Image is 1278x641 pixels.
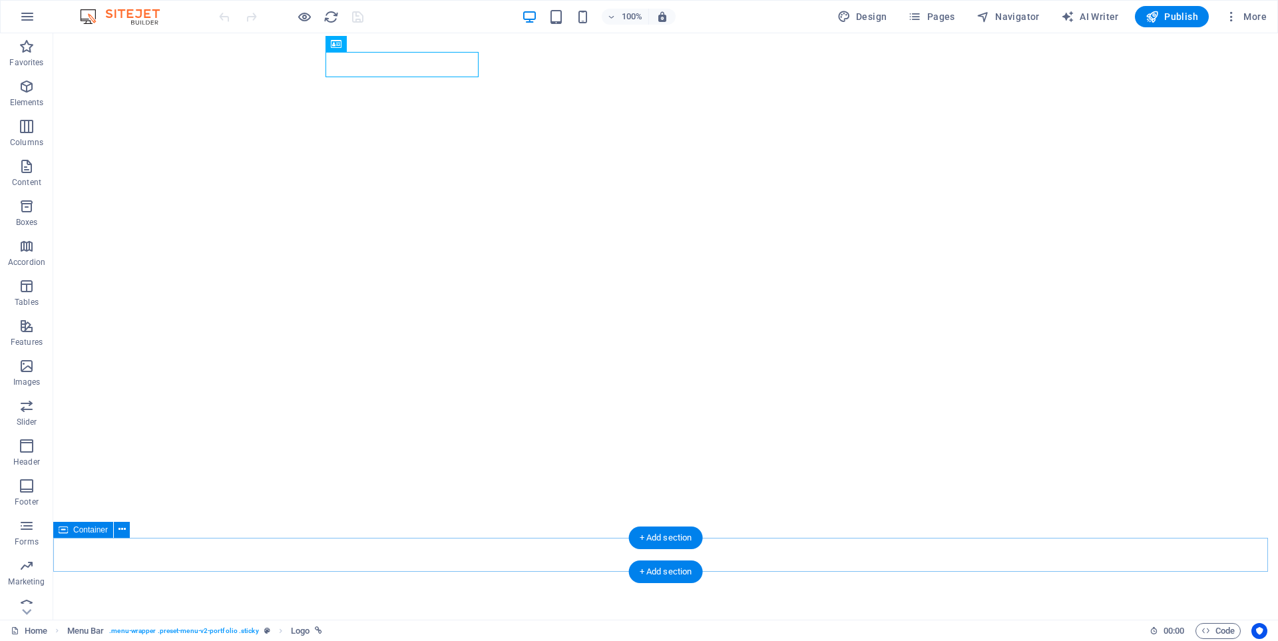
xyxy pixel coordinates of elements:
[323,9,339,25] i: Reload page
[8,257,45,268] p: Accordion
[1164,623,1184,639] span: 00 00
[9,57,43,68] p: Favorites
[976,10,1040,23] span: Navigator
[1219,6,1272,27] button: More
[602,9,649,25] button: 100%
[13,457,40,467] p: Header
[1056,6,1124,27] button: AI Writer
[629,560,703,583] div: + Add section
[73,526,108,534] span: Container
[656,11,668,23] i: On resize automatically adjust zoom level to fit chosen device.
[15,536,39,547] p: Forms
[15,297,39,308] p: Tables
[1061,10,1119,23] span: AI Writer
[315,627,322,634] i: This element is linked
[10,137,43,148] p: Columns
[1225,10,1267,23] span: More
[77,9,176,25] img: Editor Logo
[8,576,45,587] p: Marketing
[11,623,47,639] a: Click to cancel selection. Double-click to open Pages
[12,177,41,188] p: Content
[1173,626,1175,636] span: :
[17,417,37,427] p: Slider
[1146,10,1198,23] span: Publish
[622,9,643,25] h6: 100%
[971,6,1045,27] button: Navigator
[832,6,893,27] div: Design (Ctrl+Alt+Y)
[109,623,258,639] span: . menu-wrapper .preset-menu-v2-portfolio .sticky
[1251,623,1267,639] button: Usercentrics
[291,623,310,639] span: Click to select. Double-click to edit
[629,527,703,549] div: + Add section
[16,217,38,228] p: Boxes
[67,623,323,639] nav: breadcrumb
[264,627,270,634] i: This element is a customizable preset
[10,97,44,108] p: Elements
[908,10,955,23] span: Pages
[296,9,312,25] button: Click here to leave preview mode and continue editing
[53,33,1278,620] iframe: To enrich screen reader interactions, please activate Accessibility in Grammarly extension settings
[15,497,39,507] p: Footer
[13,377,41,387] p: Images
[903,6,960,27] button: Pages
[323,9,339,25] button: reload
[1201,623,1235,639] span: Code
[832,6,893,27] button: Design
[67,623,105,639] span: Click to select. Double-click to edit
[11,337,43,347] p: Features
[1195,623,1241,639] button: Code
[1150,623,1185,639] h6: Session time
[1135,6,1209,27] button: Publish
[837,10,887,23] span: Design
